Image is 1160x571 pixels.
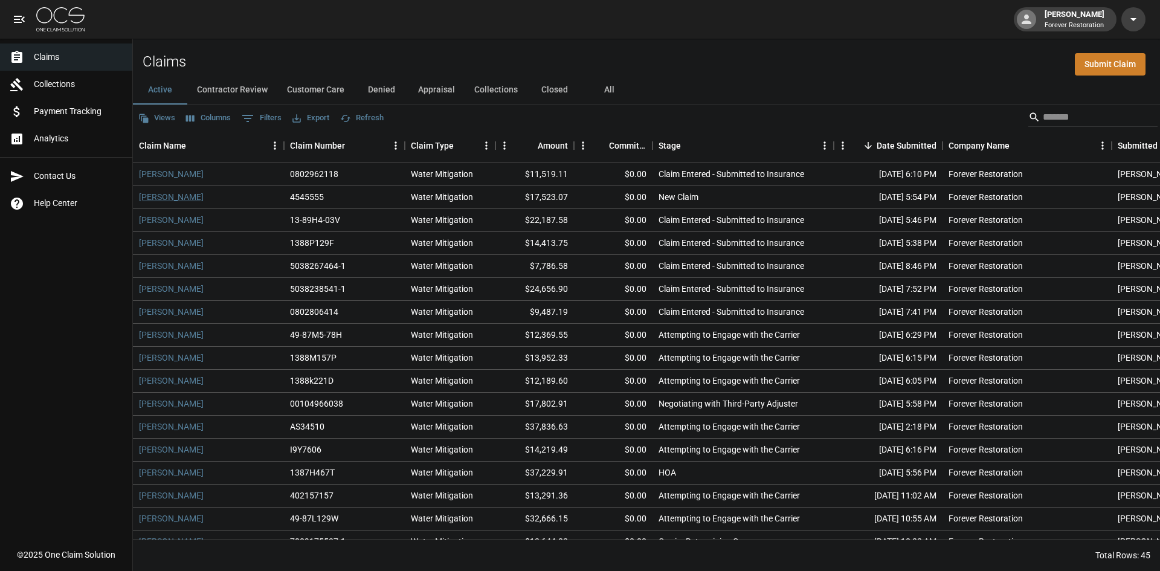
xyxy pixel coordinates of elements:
button: Active [133,76,187,105]
div: Water Mitigation [411,512,473,524]
div: Water Mitigation [411,191,473,203]
p: Forever Restoration [1045,21,1104,31]
div: [DATE] 6:29 PM [834,324,942,347]
div: $13,644.03 [495,531,574,553]
div: [DATE] 8:46 PM [834,255,942,278]
div: Amount [538,129,568,163]
div: Water Mitigation [411,398,473,410]
div: $14,413.75 [495,232,574,255]
div: $0.00 [574,531,652,553]
div: Carrier Determining Coverage [659,535,768,547]
div: 00104966038 [290,398,343,410]
div: Forever Restoration [949,191,1023,203]
div: [DATE] 6:10 PM [834,163,942,186]
div: Attempting to Engage with the Carrier [659,352,800,364]
div: Claim Entered - Submitted to Insurance [659,283,804,295]
button: Closed [527,76,582,105]
div: Forever Restoration [949,398,1023,410]
button: Menu [574,137,592,155]
button: Views [135,109,178,127]
div: $0.00 [574,301,652,324]
h2: Claims [143,53,186,71]
div: 5038267464-1 [290,260,346,272]
div: Stage [652,129,834,163]
div: Committed Amount [609,129,646,163]
div: Forever Restoration [949,421,1023,433]
div: [DATE] 6:16 PM [834,439,942,462]
a: [PERSON_NAME] [139,214,204,226]
a: [PERSON_NAME] [139,237,204,249]
div: $12,369.55 [495,324,574,347]
div: Water Mitigation [411,306,473,318]
div: $0.00 [574,462,652,485]
div: Committed Amount [574,129,652,163]
button: Sort [454,137,471,154]
div: $0.00 [574,255,652,278]
div: [DATE] 5:46 PM [834,209,942,232]
div: Forever Restoration [949,535,1023,547]
img: ocs-logo-white-transparent.png [36,7,85,31]
div: [DATE] 5:38 PM [834,232,942,255]
a: [PERSON_NAME] [139,283,204,295]
div: Forever Restoration [949,444,1023,456]
div: 49-87M5-78H [290,329,342,341]
div: Claim Name [133,129,284,163]
button: Customer Care [277,76,354,105]
div: Forever Restoration [949,283,1023,295]
a: Submit Claim [1075,53,1145,76]
div: Attempting to Engage with the Carrier [659,489,800,502]
div: 0802962118 [290,168,338,180]
div: Claim Entered - Submitted to Insurance [659,214,804,226]
div: Forever Restoration [949,375,1023,387]
a: [PERSON_NAME] [139,168,204,180]
a: [PERSON_NAME] [139,260,204,272]
div: 5038238541-1 [290,283,346,295]
button: Appraisal [408,76,465,105]
div: Claim Entered - Submitted to Insurance [659,237,804,249]
div: $24,656.90 [495,278,574,301]
div: Water Mitigation [411,352,473,364]
div: Claim Entered - Submitted to Insurance [659,306,804,318]
div: [DATE] 5:58 PM [834,393,942,416]
div: Water Mitigation [411,214,473,226]
button: Menu [387,137,405,155]
div: Claim Entered - Submitted to Insurance [659,168,804,180]
div: Water Mitigation [411,444,473,456]
div: Water Mitigation [411,535,473,547]
a: [PERSON_NAME] [139,375,204,387]
div: Company Name [949,129,1010,163]
div: Date Submitted [834,129,942,163]
button: Menu [477,137,495,155]
div: Water Mitigation [411,489,473,502]
div: Attempting to Engage with the Carrier [659,329,800,341]
div: Forever Restoration [949,168,1023,180]
div: Claim Type [411,129,454,163]
a: [PERSON_NAME] [139,489,204,502]
div: Water Mitigation [411,329,473,341]
button: Refresh [337,109,387,127]
div: [PERSON_NAME] [1040,8,1109,30]
div: Claim Number [290,129,345,163]
div: $0.00 [574,485,652,508]
div: 1387H467T [290,466,335,479]
button: Sort [186,137,203,154]
a: [PERSON_NAME] [139,466,204,479]
div: [DATE] 5:56 PM [834,462,942,485]
div: $0.00 [574,508,652,531]
div: Stage [659,129,681,163]
button: Export [289,109,332,127]
div: $0.00 [574,232,652,255]
div: Forever Restoration [949,512,1023,524]
div: Negotiating with Third-Party Adjuster [659,398,798,410]
div: Claim Name [139,129,186,163]
div: Forever Restoration [949,329,1023,341]
button: Menu [266,137,284,155]
div: 49-87L129W [290,512,338,524]
div: 1388M157P [290,352,337,364]
a: [PERSON_NAME] [139,329,204,341]
span: Contact Us [34,170,123,182]
div: Water Mitigation [411,421,473,433]
div: $0.00 [574,209,652,232]
div: $0.00 [574,370,652,393]
button: Sort [592,137,609,154]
